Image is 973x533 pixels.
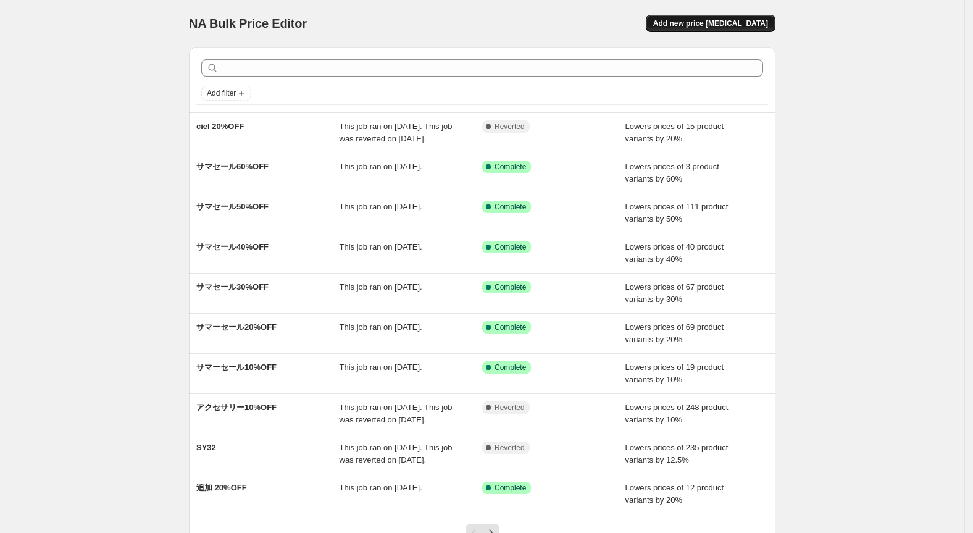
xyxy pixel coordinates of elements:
[196,363,277,372] span: サマーセール10%OFF
[495,122,525,132] span: Reverted
[196,282,269,292] span: サマセール30%OFF
[646,15,775,32] button: Add new price [MEDICAL_DATA]
[340,443,453,464] span: This job ran on [DATE]. This job was reverted on [DATE].
[340,403,453,424] span: This job ran on [DATE]. This job was reverted on [DATE].
[495,202,526,212] span: Complete
[196,122,244,131] span: ciel 20%OFF
[625,322,724,344] span: Lowers prices of 69 product variants by 20%
[625,162,719,183] span: Lowers prices of 3 product variants by 60%
[207,88,236,98] span: Add filter
[340,322,422,332] span: This job ran on [DATE].
[495,282,526,292] span: Complete
[189,17,307,30] span: NA Bulk Price Editor
[196,322,277,332] span: サマーセール20%OFF
[625,403,729,424] span: Lowers prices of 248 product variants by 10%
[495,162,526,172] span: Complete
[201,86,251,101] button: Add filter
[495,242,526,252] span: Complete
[495,363,526,372] span: Complete
[625,242,724,264] span: Lowers prices of 40 product variants by 40%
[495,483,526,493] span: Complete
[625,483,724,505] span: Lowers prices of 12 product variants by 20%
[625,443,729,464] span: Lowers prices of 235 product variants by 12.5%
[495,322,526,332] span: Complete
[340,363,422,372] span: This job ran on [DATE].
[625,202,729,224] span: Lowers prices of 111 product variants by 50%
[196,162,269,171] span: サマセール60%OFF
[495,403,525,413] span: Reverted
[340,282,422,292] span: This job ran on [DATE].
[196,483,247,492] span: 追加 20%OFF
[196,242,269,251] span: サマセール40%OFF
[495,443,525,453] span: Reverted
[196,443,216,452] span: SY32
[196,403,277,412] span: アクセサリー10%OFF
[625,282,724,304] span: Lowers prices of 67 product variants by 30%
[625,363,724,384] span: Lowers prices of 19 product variants by 10%
[340,242,422,251] span: This job ran on [DATE].
[340,202,422,211] span: This job ran on [DATE].
[340,122,453,143] span: This job ran on [DATE]. This job was reverted on [DATE].
[196,202,269,211] span: サマセール50%OFF
[340,162,422,171] span: This job ran on [DATE].
[653,19,768,28] span: Add new price [MEDICAL_DATA]
[340,483,422,492] span: This job ran on [DATE].
[625,122,724,143] span: Lowers prices of 15 product variants by 20%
